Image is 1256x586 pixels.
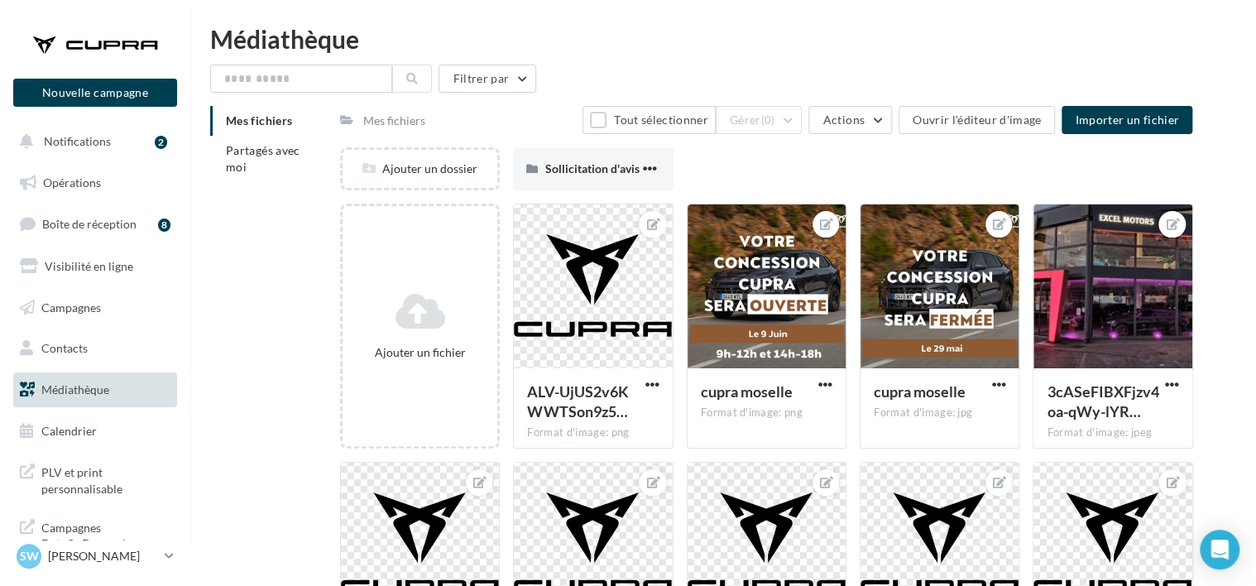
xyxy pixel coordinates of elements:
[10,291,180,325] a: Campagnes
[1047,382,1158,420] span: 3cASeFIBXFjzv4oa-qWy-lYRRL-HkSyxr9YhFnA9poEAy-As1EQRMMpGPLXEgF47xBJ147pkrRyAv1kbEg=s0
[10,454,180,503] a: PLV et print personnalisable
[527,382,628,420] span: ALV-UjUS2v6KWWTSon9z5ycQyaxvm4oSXfcWuod0xUO6qFeKQhj4f2IG
[158,219,170,232] div: 8
[10,249,180,284] a: Visibilité en ligne
[1075,113,1179,127] span: Importer un fichier
[761,113,775,127] span: (0)
[1047,425,1178,440] div: Format d'image: jpeg
[363,113,425,129] div: Mes fichiers
[822,113,864,127] span: Actions
[41,461,170,497] span: PLV et print personnalisable
[701,406,832,420] div: Format d'image: png
[439,65,536,93] button: Filtrer par
[20,548,39,564] span: SW
[1200,530,1239,569] div: Open Intercom Messenger
[41,341,88,355] span: Contacts
[716,106,803,134] button: Gérer(0)
[41,382,109,396] span: Médiathèque
[10,124,174,159] button: Notifications 2
[41,516,170,552] span: Campagnes DataOnDemand
[874,382,966,401] span: cupra moselle
[44,134,111,148] span: Notifications
[13,540,177,572] a: SW [PERSON_NAME]
[48,548,158,564] p: [PERSON_NAME]
[42,217,137,231] span: Boîte de réception
[10,331,180,366] a: Contacts
[10,372,180,407] a: Médiathèque
[226,143,300,174] span: Partagés avec moi
[45,259,133,273] span: Visibilité en ligne
[43,175,101,190] span: Opérations
[1062,106,1192,134] button: Importer un fichier
[10,206,180,242] a: Boîte de réception8
[808,106,891,134] button: Actions
[10,414,180,449] a: Calendrier
[41,300,101,314] span: Campagnes
[527,425,659,440] div: Format d'image: png
[343,161,497,177] div: Ajouter un dossier
[349,344,491,361] div: Ajouter un fichier
[10,510,180,559] a: Campagnes DataOnDemand
[155,136,167,149] div: 2
[701,382,793,401] span: cupra moselle
[41,424,97,438] span: Calendrier
[10,166,180,200] a: Opérations
[544,161,639,175] span: Sollicitation d'avis
[226,113,292,127] span: Mes fichiers
[874,406,1005,420] div: Format d'image: jpg
[899,106,1055,134] button: Ouvrir l'éditeur d'image
[210,26,1236,51] div: Médiathèque
[13,79,177,107] button: Nouvelle campagne
[582,106,715,134] button: Tout sélectionner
